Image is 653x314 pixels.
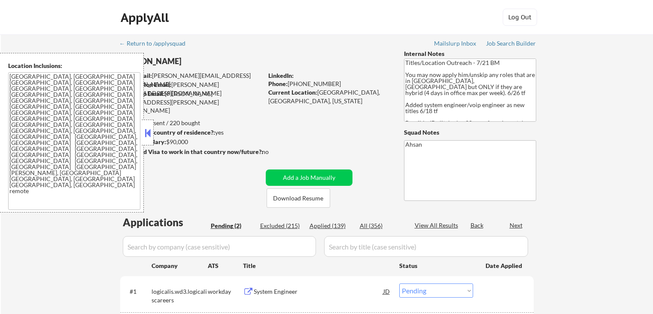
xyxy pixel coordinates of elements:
[243,262,391,270] div: Title
[503,9,537,26] button: Log Out
[119,40,194,46] div: ← Return to /applysquad
[268,72,294,79] strong: LinkedIn:
[510,221,523,230] div: Next
[434,40,477,46] div: Mailslurp Inbox
[268,88,390,105] div: [GEOGRAPHIC_DATA], [GEOGRAPHIC_DATA], [US_STATE]
[120,129,215,136] strong: Can work in country of residence?:
[404,128,536,137] div: Squad Notes
[121,10,171,25] div: ApplyAll
[120,56,297,67] div: [PERSON_NAME]
[415,221,461,230] div: View All Results
[123,236,316,257] input: Search by company (case sensitive)
[486,40,536,49] a: Job Search Builder
[121,80,263,97] div: [PERSON_NAME][EMAIL_ADDRESS][DOMAIN_NAME]
[404,49,536,58] div: Internal Notes
[266,169,352,186] button: Add a Job Manually
[208,287,243,296] div: workday
[119,40,194,49] a: ← Return to /applysquad
[399,258,473,273] div: Status
[383,283,391,299] div: JD
[267,188,330,208] button: Download Resume
[268,80,390,88] div: [PHONE_NUMBER]
[152,262,208,270] div: Company
[120,128,260,137] div: yes
[208,262,243,270] div: ATS
[120,89,263,115] div: [PERSON_NAME][EMAIL_ADDRESS][PERSON_NAME][DOMAIN_NAME]
[262,148,286,156] div: no
[123,217,208,228] div: Applications
[8,62,140,70] div: Location Inclusions:
[486,40,536,46] div: Job Search Builder
[121,71,263,88] div: [PERSON_NAME][EMAIL_ADDRESS][DOMAIN_NAME]
[360,222,403,230] div: All (356)
[471,221,484,230] div: Back
[268,80,288,87] strong: Phone:
[310,222,352,230] div: Applied (139)
[120,148,263,155] strong: Will need Visa to work in that country now/future?:
[324,236,528,257] input: Search by title (case sensitive)
[486,262,523,270] div: Date Applied
[120,119,263,127] div: 139 sent / 220 bought
[211,222,254,230] div: Pending (2)
[120,138,263,146] div: $90,000
[268,89,317,96] strong: Current Location:
[254,287,383,296] div: System Engineer
[434,40,477,49] a: Mailslurp Inbox
[260,222,303,230] div: Excluded (215)
[152,287,208,304] div: logicalis.wd3.logicaliscareers
[130,287,145,296] div: #1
